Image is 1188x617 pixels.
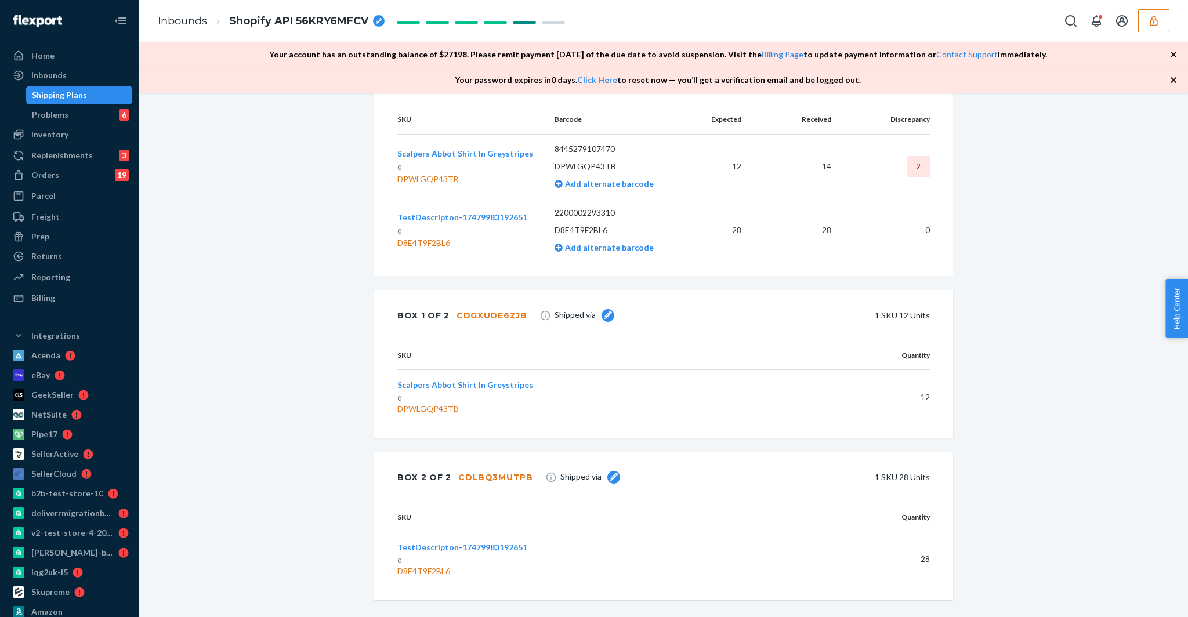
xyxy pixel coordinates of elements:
[751,135,840,199] td: 14
[555,143,684,155] p: 8445279107470
[397,212,527,222] span: TestDescripton-17479983192651
[7,405,132,424] a: NetSuite
[31,271,70,283] div: Reporting
[7,504,132,522] a: deliverrmigrationbasictest
[31,292,55,304] div: Billing
[26,86,133,104] a: Shipping Plans
[31,389,74,401] div: GeekSeller
[555,309,614,322] span: Shipped via
[816,503,930,532] th: Quantity
[229,14,368,29] span: Shopify API 56KRY6MFCV
[577,75,617,85] a: Click Here
[31,586,70,598] div: Skupreme
[397,304,527,327] div: Box 1 of 2
[109,9,132,32] button: Close Navigation
[119,109,129,121] div: 6
[555,242,654,252] a: Add alternate barcode
[458,471,533,483] div: CDLBQ3MUTPB
[816,532,930,586] td: 28
[397,503,816,532] th: SKU
[31,527,114,539] div: v2-test-store-4-2025
[820,370,930,424] td: 12
[31,547,114,558] div: [PERSON_NAME]-b2b-test-store-2
[31,488,103,499] div: b2b-test-store-10
[32,89,87,101] div: Shipping Plans
[397,341,820,370] th: SKU
[7,227,132,246] a: Prep
[762,49,803,59] a: Billing Page
[397,466,533,489] div: Box 2 of 2
[7,166,132,184] a: Orders19
[31,507,114,519] div: deliverrmigrationbasictest
[115,169,129,181] div: 19
[397,148,533,159] button: Scalpers Abbot Shirt In Greystripes
[397,542,527,552] span: TestDescripton-17479983192651
[31,231,49,242] div: Prep
[841,198,930,262] td: 0
[31,190,56,202] div: Parcel
[31,369,50,381] div: eBay
[1059,9,1082,32] button: Open Search Box
[119,150,129,161] div: 3
[7,66,132,85] a: Inbounds
[7,484,132,503] a: b2b-test-store-10
[455,74,861,86] p: Your password expires in 0 days . to reset now — you’ll get a verification email and be logged out.
[751,198,840,262] td: 28
[1085,9,1108,32] button: Open notifications
[1165,279,1188,338] button: Help Center
[936,49,998,59] a: Contact Support
[397,403,811,415] div: DPWLGQP43TB
[632,304,930,327] div: 1 SKU 12 Units
[7,268,132,286] a: Reporting
[7,247,132,266] a: Returns
[397,379,533,391] button: Scalpers Abbot Shirt In Greystripes
[31,330,80,342] div: Integrations
[7,208,132,226] a: Freight
[638,466,930,489] div: 1 SKU 28 Units
[31,468,77,480] div: SellerCloud
[397,148,533,158] span: Scalpers Abbot Shirt In Greystripes
[31,150,93,161] div: Replenishments
[7,125,132,144] a: Inventory
[31,448,78,460] div: SellerActive
[397,105,545,135] th: SKU
[555,161,684,172] p: DPWLGQP43TB
[31,567,68,578] div: iqg2uk-i5
[7,464,132,483] a: SellerCloud
[397,380,533,390] span: Scalpers Abbot Shirt In Greystripes
[7,46,132,65] a: Home
[560,471,620,484] span: Shipped via
[397,227,401,235] span: 0
[31,251,62,262] div: Returns
[841,105,930,135] th: Discrepancy
[148,4,394,38] ol: breadcrumbs
[563,242,654,252] span: Add alternate barcode
[31,350,60,361] div: Acenda
[32,109,68,121] div: Problems
[751,105,840,135] th: Received
[7,346,132,365] a: Acenda
[457,310,527,321] div: CDGXUDE6ZJB
[693,105,751,135] th: Expected
[26,106,133,124] a: Problems6
[397,394,401,402] span: 0
[397,556,401,565] span: 0
[555,224,684,236] p: D8E4T9F2BL6
[7,563,132,582] a: iqg2uk-i5
[7,146,132,165] a: Replenishments3
[31,50,55,61] div: Home
[31,169,59,181] div: Orders
[693,135,751,199] td: 12
[7,187,132,205] a: Parcel
[31,129,68,140] div: Inventory
[7,386,132,404] a: GeekSeller
[7,425,132,444] a: Pipe17
[7,524,132,542] a: v2-test-store-4-2025
[397,237,527,249] div: D8E4T9F2BL6
[397,542,527,553] button: TestDescripton-17479983192651
[555,179,654,188] a: Add alternate barcode
[820,341,930,370] th: Quantity
[31,429,57,440] div: Pipe17
[158,14,207,27] a: Inbounds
